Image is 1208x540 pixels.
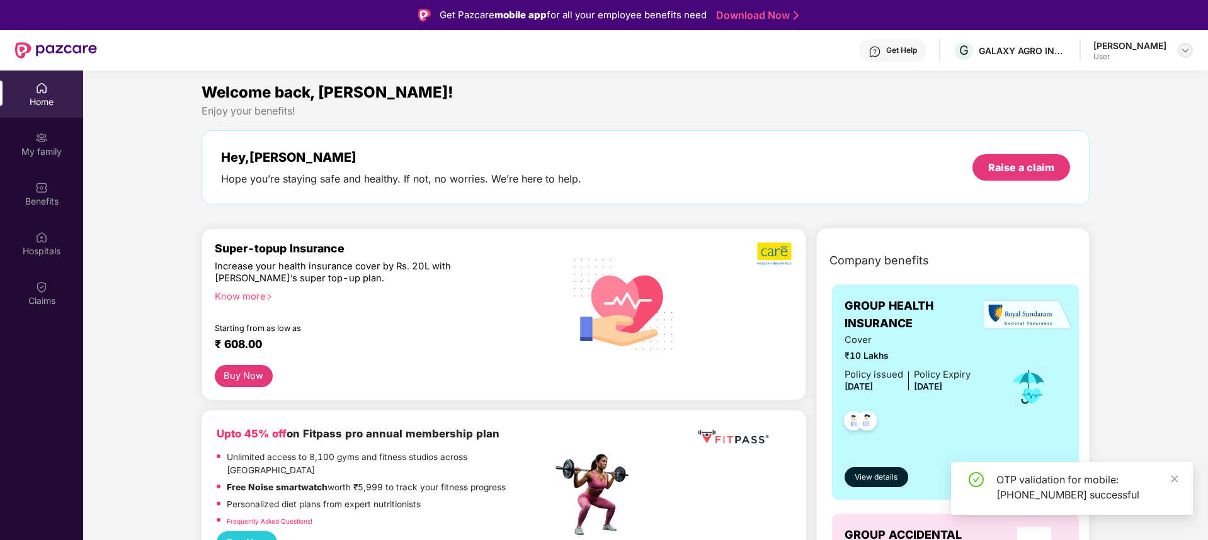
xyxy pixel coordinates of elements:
div: User [1093,52,1166,62]
button: Buy Now [215,365,273,387]
img: svg+xml;base64,PHN2ZyBpZD0iSG9zcGl0YWxzIiB4bWxucz0iaHR0cDovL3d3dy53My5vcmcvMjAwMC9zdmciIHdpZHRoPS... [35,231,48,244]
img: New Pazcare Logo [15,42,97,59]
img: Stroke [794,9,799,22]
div: ₹ 608.00 [215,337,540,352]
div: GALAXY AGRO INDUSTRIES PRIVATE LIMITED [979,45,1067,57]
img: icon [1008,366,1049,408]
img: fppp.png [695,425,771,449]
div: Starting from as low as [215,323,499,332]
b: on Fitpass pro annual membership plan [217,427,499,440]
div: Policy issued [845,368,903,382]
div: Get Pazcare for all your employee benefits need [440,8,707,23]
span: Cover [845,333,971,347]
img: svg+xml;base64,PHN2ZyBpZD0iQ2xhaW0iIHhtbG5zPSJodHRwOi8vd3d3LnczLm9yZy8yMDAwL3N2ZyIgd2lkdGg9IjIwIi... [35,281,48,293]
img: svg+xml;base64,PHN2ZyBpZD0iSG9tZSIgeG1sbnM9Imh0dHA6Ly93d3cudzMub3JnLzIwMDAvc3ZnIiB3aWR0aD0iMjAiIG... [35,82,48,94]
span: [DATE] [914,381,942,391]
span: Company benefits [829,252,929,269]
p: Personalized diet plans from expert nutritionists [227,498,421,512]
div: Know more [215,291,545,300]
span: [DATE] [845,381,873,391]
div: Raise a claim [988,160,1054,174]
div: Super-topup Insurance [215,242,552,255]
img: svg+xml;base64,PHN2ZyB4bWxucz0iaHR0cDovL3d3dy53My5vcmcvMjAwMC9zdmciIHdpZHRoPSI0OC45NDMiIGhlaWdodD... [838,407,869,438]
img: svg+xml;base64,PHN2ZyBpZD0iRHJvcGRvd24tMzJ4MzIiIHhtbG5zPSJodHRwOi8vd3d3LnczLm9yZy8yMDAwL3N2ZyIgd2... [1180,45,1190,55]
img: svg+xml;base64,PHN2ZyBpZD0iQmVuZWZpdHMiIHhtbG5zPSJodHRwOi8vd3d3LnczLm9yZy8yMDAwL3N2ZyIgd2lkdGg9Ij... [35,181,48,194]
span: ₹10 Lakhs [845,349,971,363]
div: Hope you’re staying safe and healthy. If not, no worries. We’re here to help. [221,172,581,186]
div: Hey, [PERSON_NAME] [221,150,581,165]
strong: mobile app [494,9,547,21]
span: right [266,293,273,300]
img: Logo [418,9,431,21]
a: Download Now [716,9,795,22]
span: close [1170,475,1179,483]
div: Policy Expiry [914,368,971,382]
b: Upto 45% off [217,427,287,440]
p: worth ₹5,999 to track your fitness progress [227,481,506,495]
img: insurerLogo [984,300,1073,330]
div: Increase your health insurance cover by Rs. 20L with [PERSON_NAME]’s super top-up plan. [215,261,498,285]
div: Enjoy your benefits! [202,104,1090,118]
img: svg+xml;base64,PHN2ZyB4bWxucz0iaHR0cDovL3d3dy53My5vcmcvMjAwMC9zdmciIHdpZHRoPSI0OC45NDMiIGhlaWdodD... [852,407,882,438]
div: [PERSON_NAME] [1093,40,1166,52]
img: svg+xml;base64,PHN2ZyB3aWR0aD0iMjAiIGhlaWdodD0iMjAiIHZpZXdCb3g9IjAgMCAyMCAyMCIgZmlsbD0ibm9uZSIgeG... [35,132,48,144]
span: View details [855,471,897,483]
img: fpp.png [552,451,640,539]
img: svg+xml;base64,PHN2ZyBpZD0iSGVscC0zMngzMiIgeG1sbnM9Imh0dHA6Ly93d3cudzMub3JnLzIwMDAvc3ZnIiB3aWR0aD... [869,45,881,58]
strong: Free Noise smartwatch [227,482,328,492]
div: Get Help [886,45,917,55]
button: View details [845,467,908,487]
img: svg+xml;base64,PHN2ZyB4bWxucz0iaHR0cDovL3d3dy53My5vcmcvMjAwMC9zdmciIHhtbG5zOnhsaW5rPSJodHRwOi8vd3... [564,242,684,364]
div: OTP validation for mobile: [PHONE_NUMBER] successful [996,472,1178,502]
img: b5dec4f62d2307b9de63beb79f102df3.png [757,242,793,266]
p: Unlimited access to 8,100 gyms and fitness studios across [GEOGRAPHIC_DATA] [227,451,552,478]
span: GROUP HEALTH INSURANCE [845,297,991,333]
a: Frequently Asked Questions! [227,517,312,525]
span: G [959,43,969,58]
span: Welcome back, [PERSON_NAME]! [202,83,453,101]
span: check-circle [969,472,984,487]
